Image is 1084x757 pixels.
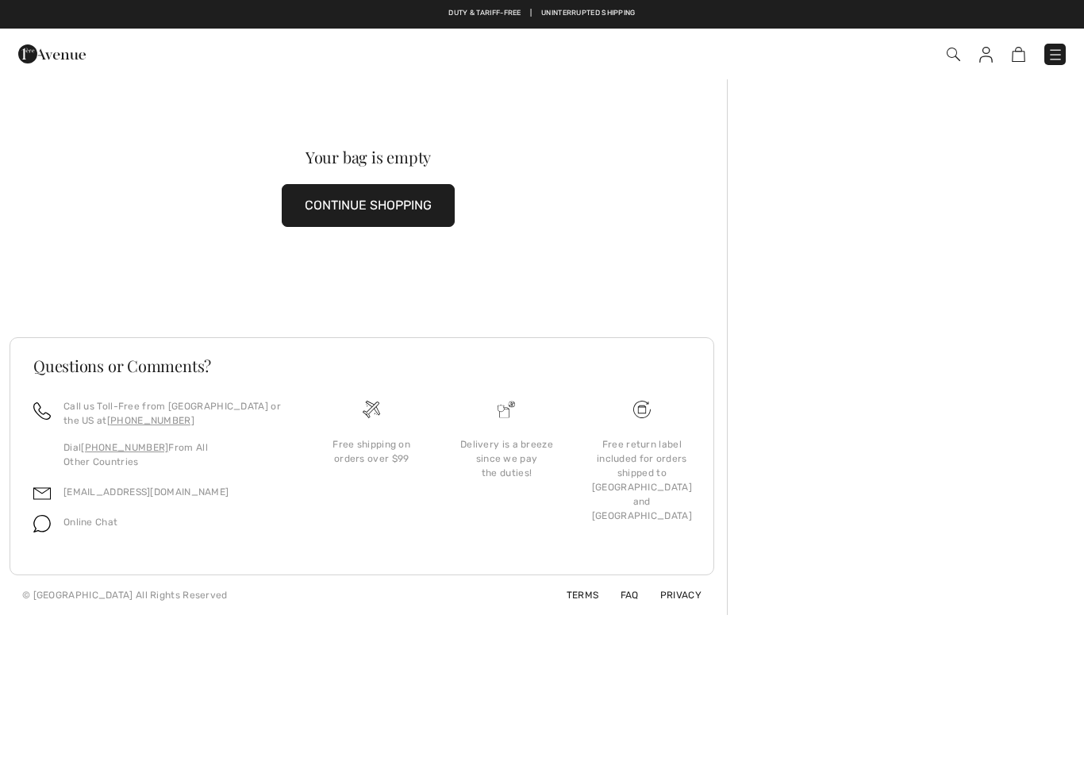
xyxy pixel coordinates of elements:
[33,402,51,420] img: call
[18,45,86,60] a: 1ère Avenue
[63,486,229,498] a: [EMAIL_ADDRESS][DOMAIN_NAME]
[1012,47,1025,62] img: Shopping Bag
[282,184,455,227] button: CONTINUE SHOPPING
[33,515,51,532] img: chat
[81,442,168,453] a: [PHONE_NUMBER]
[548,590,599,601] a: Terms
[979,47,993,63] img: My Info
[587,437,697,523] div: Free return label included for orders shipped to [GEOGRAPHIC_DATA] and [GEOGRAPHIC_DATA]
[33,358,690,374] h3: Questions or Comments?
[22,588,228,602] div: © [GEOGRAPHIC_DATA] All Rights Reserved
[633,401,651,418] img: Free shipping on orders over $99
[1047,47,1063,63] img: Menu
[63,517,117,528] span: Online Chat
[45,149,691,165] div: Your bag is empty
[498,401,515,418] img: Delivery is a breeze since we pay the duties!
[33,485,51,502] img: email
[317,437,426,466] div: Free shipping on orders over $99
[63,399,285,428] p: Call us Toll-Free from [GEOGRAPHIC_DATA] or the US at
[107,415,194,426] a: [PHONE_NUMBER]
[363,401,380,418] img: Free shipping on orders over $99
[602,590,639,601] a: FAQ
[452,437,561,480] div: Delivery is a breeze since we pay the duties!
[18,38,86,70] img: 1ère Avenue
[947,48,960,61] img: Search
[63,440,285,469] p: Dial From All Other Countries
[641,590,702,601] a: Privacy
